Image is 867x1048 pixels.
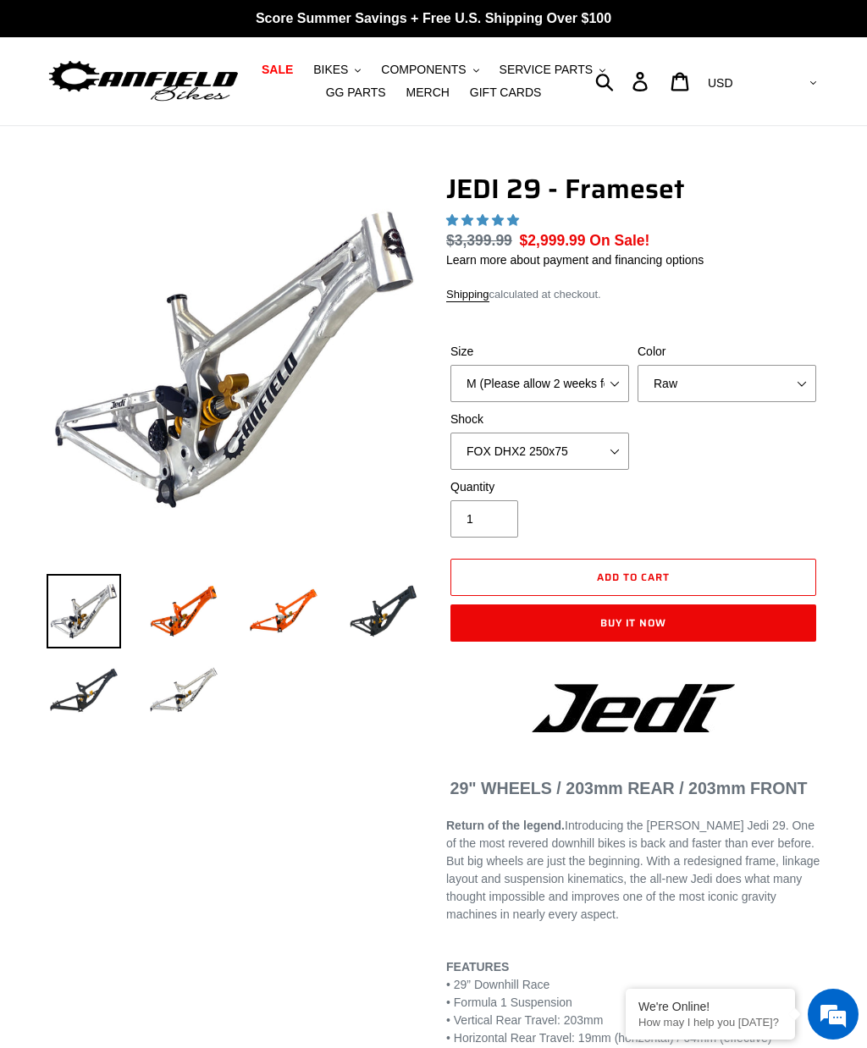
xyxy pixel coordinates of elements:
[450,411,629,428] label: Shock
[450,779,808,797] span: 29" WHEELS / 203mm REAR / 203mm FRONT
[450,478,629,496] label: Quantity
[638,1016,782,1029] p: How may I help you today?
[450,559,816,596] button: Add to cart
[520,232,586,249] span: $2,999.99
[446,996,572,1009] span: • Formula 1 Suspension
[638,343,816,361] label: Color
[146,654,221,728] img: Load image into Gallery viewer, JEDI 29 - Frameset
[597,569,670,585] span: Add to cart
[373,58,487,81] button: COMPONENTS
[47,654,121,728] img: Load image into Gallery viewer, JEDI 29 - Frameset
[500,63,593,77] span: SERVICE PARTS
[305,58,369,81] button: BIKES
[446,253,704,267] a: Learn more about payment and financing options
[446,1013,771,1045] span: • Vertical Rear Travel: 203mm • Horizontal Rear Travel: 19mm (horizontal) / 64mm (effective)
[446,213,522,227] span: 5.00 stars
[450,604,816,642] button: Buy it now
[461,81,550,104] a: GIFT CARDS
[446,288,489,302] a: Shipping
[253,58,301,81] a: SALE
[446,819,820,921] span: Introducing the [PERSON_NAME] Jedi 29. One of the most revered downhill bikes is back and faster ...
[446,960,509,974] b: FEATURES
[346,574,421,648] img: Load image into Gallery viewer, JEDI 29 - Frameset
[450,343,629,361] label: Size
[446,173,820,205] h1: JEDI 29 - Frameset
[491,58,614,81] button: SERVICE PARTS
[446,232,512,249] s: $3,399.99
[406,85,450,100] span: MERCH
[398,81,458,104] a: MERCH
[326,85,386,100] span: GG PARTS
[446,819,565,832] b: Return of the legend.
[47,574,121,648] img: Load image into Gallery viewer, JEDI 29 - Frameset
[446,286,820,303] div: calculated at checkout.
[313,63,348,77] span: BIKES
[50,176,417,543] img: JEDI 29 - Frameset
[318,81,395,104] a: GG PARTS
[470,85,542,100] span: GIFT CARDS
[262,63,293,77] span: SALE
[146,574,221,648] img: Load image into Gallery viewer, JEDI 29 - Frameset
[47,57,240,105] img: Canfield Bikes
[446,978,549,991] span: • 29” Downhill Race
[381,63,466,77] span: COMPONENTS
[246,574,321,648] img: Load image into Gallery viewer, JEDI 29 - Frameset
[638,1000,782,1013] div: We're Online!
[589,229,649,251] span: On Sale!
